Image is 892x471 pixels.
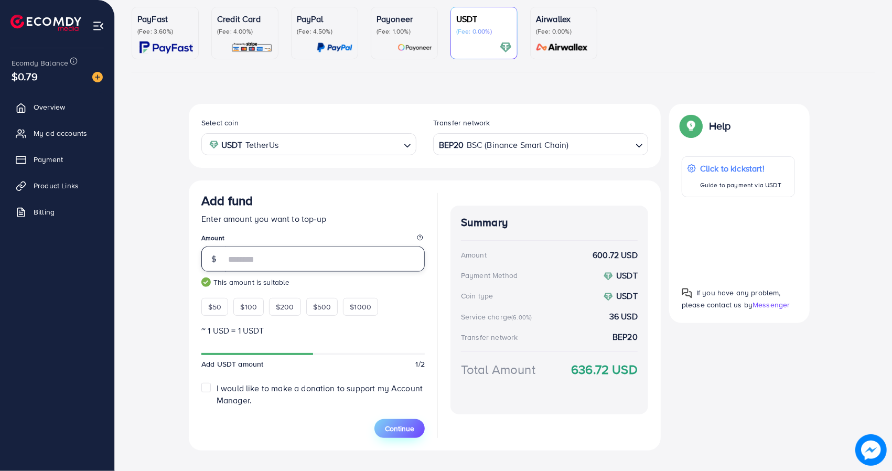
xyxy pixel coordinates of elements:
span: $50 [208,302,221,312]
img: card [500,41,512,53]
img: coin [209,140,219,149]
strong: USDT [221,137,243,153]
label: Transfer network [433,117,490,128]
p: Click to kickstart! [700,162,781,175]
img: card [397,41,432,53]
img: card [317,41,352,53]
span: Continue [385,423,414,434]
small: This amount is suitable [201,277,425,287]
div: Service charge [461,312,535,322]
a: Product Links [8,175,106,196]
img: card [139,41,193,53]
strong: 636.72 USD [571,360,638,379]
div: Total Amount [461,360,535,379]
strong: 36 USD [609,311,638,323]
strong: USDT [616,290,638,302]
span: Overview [34,102,65,112]
p: Help [709,120,731,132]
span: $200 [276,302,294,312]
span: If you have any problem, please contact us by [682,287,781,310]
span: My ad accounts [34,128,87,138]
span: $0.79 [12,69,38,84]
a: My ad accounts [8,123,106,144]
span: 1/2 [416,359,425,369]
img: coin [604,272,613,281]
strong: BEP20 [439,137,464,153]
span: Messenger [753,299,790,310]
small: (6.00%) [511,313,532,322]
img: card [533,41,592,53]
h4: Summary [461,216,638,229]
input: Search for option [282,136,400,153]
img: Popup guide [682,116,701,135]
label: Select coin [201,117,239,128]
span: Ecomdy Balance [12,58,68,68]
p: Credit Card [217,13,273,25]
p: (Fee: 4.50%) [297,27,352,36]
a: Overview [8,97,106,117]
img: menu [92,20,104,32]
button: Continue [374,419,425,438]
p: (Fee: 4.00%) [217,27,273,36]
div: Transfer network [461,332,518,342]
div: Search for option [433,133,648,155]
span: TetherUs [245,137,278,153]
span: $500 [313,302,331,312]
div: Amount [461,250,487,260]
img: guide [201,277,211,287]
p: Guide to payment via USDT [700,179,781,191]
p: Enter amount you want to top-up [201,212,425,225]
img: image [92,72,103,82]
p: USDT [456,13,512,25]
p: Airwallex [536,13,592,25]
legend: Amount [201,233,425,247]
img: logo [10,15,81,31]
span: Payment [34,154,63,165]
strong: BEP20 [612,331,638,343]
div: Search for option [201,133,416,155]
div: Coin type [461,291,493,301]
span: Billing [34,207,55,217]
strong: USDT [616,270,638,281]
h3: Add fund [201,193,253,208]
span: $1000 [350,302,371,312]
p: PayPal [297,13,352,25]
p: (Fee: 0.00%) [456,27,512,36]
p: (Fee: 3.60%) [137,27,193,36]
strong: 600.72 USD [593,249,638,261]
span: I would like to make a donation to support my Account Manager. [217,382,423,406]
img: Popup guide [682,288,692,298]
div: Payment Method [461,270,518,281]
p: Payoneer [377,13,432,25]
img: image [855,434,887,466]
span: BSC (Binance Smart Chain) [467,137,569,153]
span: $100 [240,302,257,312]
input: Search for option [570,136,631,153]
a: Payment [8,149,106,170]
span: Add USDT amount [201,359,263,369]
p: PayFast [137,13,193,25]
img: coin [604,292,613,302]
p: (Fee: 0.00%) [536,27,592,36]
a: Billing [8,201,106,222]
span: Product Links [34,180,79,191]
p: ~ 1 USD = 1 USDT [201,324,425,337]
img: card [231,41,273,53]
p: (Fee: 1.00%) [377,27,432,36]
